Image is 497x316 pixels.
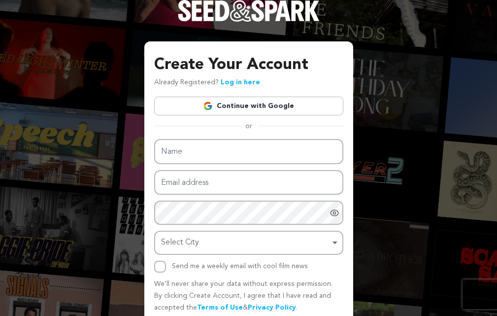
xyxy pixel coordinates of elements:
[248,304,296,311] a: Privacy Policy
[161,236,331,250] div: Select City
[154,279,343,314] p: We’ll never share your data without express permission. By clicking Create Account, I agree that ...
[239,121,258,131] span: or
[154,97,343,115] a: Continue with Google
[172,263,308,270] label: Send me a weekly email with cool film news
[203,101,213,111] img: Google logo
[197,304,243,311] a: Terms of Use
[154,53,343,77] h3: Create Your Account
[221,79,260,86] a: Log in here
[330,208,339,218] a: Show password as plain text. Warning: this will display your password on the screen.
[154,170,343,195] input: Email address
[154,77,260,89] p: Already Registered?
[154,139,343,164] input: Name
